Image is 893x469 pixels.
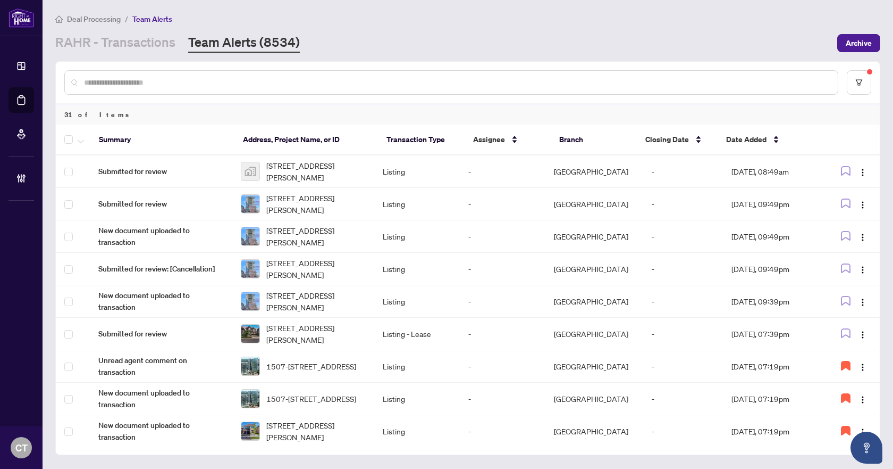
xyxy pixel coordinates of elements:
span: [STREET_ADDRESS][PERSON_NAME] [266,322,366,345]
button: Logo [854,260,871,277]
td: Listing [374,253,460,285]
img: thumbnail-img [241,292,259,310]
img: thumbnail-img [241,357,259,375]
span: Submitted for review [98,166,224,177]
span: New document uploaded to transaction [98,290,224,313]
span: Archive [846,35,872,52]
td: [GEOGRAPHIC_DATA] [545,285,643,318]
img: Logo [858,298,867,307]
button: Logo [854,390,871,407]
td: Listing [374,188,460,220]
span: 1507-[STREET_ADDRESS] [266,360,356,372]
td: - [643,220,723,253]
td: - [643,318,723,350]
td: - [460,220,545,253]
button: Logo [854,325,871,342]
td: [GEOGRAPHIC_DATA] [545,383,643,415]
span: filter [855,79,863,86]
td: - [460,318,545,350]
span: [STREET_ADDRESS][PERSON_NAME] [266,225,366,248]
button: filter [847,70,871,95]
img: Logo [858,428,867,437]
span: Deal Processing [67,14,121,24]
td: Listing [374,350,460,383]
img: Logo [858,363,867,372]
td: - [460,253,545,285]
img: thumbnail-img [241,390,259,408]
td: - [643,383,723,415]
td: - [460,155,545,188]
td: - [460,383,545,415]
td: Listing [374,415,460,448]
a: Team Alerts (8534) [188,34,300,53]
li: / [125,13,128,25]
button: Archive [837,34,880,52]
td: Listing - Lease [374,318,460,350]
td: - [460,415,545,448]
button: Logo [854,228,871,245]
a: RAHR - Transactions [55,34,175,53]
td: [GEOGRAPHIC_DATA] [545,350,643,383]
td: [DATE], 08:49am [723,155,825,188]
td: [GEOGRAPHIC_DATA] [545,318,643,350]
img: thumbnail-img [241,162,259,180]
td: - [643,188,723,220]
button: Logo [854,423,871,440]
span: New document uploaded to transaction [98,387,224,410]
td: [DATE], 07:39pm [723,318,825,350]
span: New document uploaded to transaction [98,225,224,248]
td: - [643,253,723,285]
span: Submitted for review: [Cancellation] [98,263,224,275]
img: thumbnail-img [241,195,259,213]
td: [DATE], 09:49pm [723,220,825,253]
td: [GEOGRAPHIC_DATA] [545,253,643,285]
img: thumbnail-img [241,422,259,440]
img: Logo [858,396,867,404]
button: Logo [854,163,871,180]
span: [STREET_ADDRESS][PERSON_NAME] [266,257,366,281]
span: Date Added [726,134,766,145]
td: [GEOGRAPHIC_DATA] [545,155,643,188]
span: [STREET_ADDRESS][PERSON_NAME] [266,160,366,183]
img: Logo [858,233,867,242]
span: Assignee [473,134,505,145]
td: - [643,155,723,188]
img: thumbnail-img [241,260,259,278]
img: Logo [858,266,867,274]
span: 1507-[STREET_ADDRESS] [266,393,356,405]
th: Summary [90,125,234,155]
span: New document uploaded to transaction [98,419,224,443]
img: Logo [858,168,867,177]
span: [STREET_ADDRESS][PERSON_NAME] [266,290,366,313]
span: Closing Date [645,134,689,145]
span: Team Alerts [132,14,172,24]
td: [DATE], 09:39pm [723,285,825,318]
button: Logo [854,293,871,310]
th: Transaction Type [378,125,464,155]
span: CT [15,440,28,455]
td: [DATE], 07:19pm [723,415,825,448]
td: Listing [374,155,460,188]
td: - [460,285,545,318]
span: Submitted for review [98,198,224,210]
button: Logo [854,358,871,375]
td: [DATE], 09:49pm [723,188,825,220]
td: - [643,285,723,318]
td: Listing [374,285,460,318]
td: [DATE], 07:19pm [723,383,825,415]
span: Submitted for review [98,328,224,340]
th: Branch [551,125,637,155]
span: Unread agent comment on transaction [98,355,224,378]
td: [GEOGRAPHIC_DATA] [545,220,643,253]
th: Date Added [718,125,821,155]
td: - [643,350,723,383]
th: Assignee [465,125,551,155]
img: logo [9,8,34,28]
td: - [460,188,545,220]
span: [STREET_ADDRESS][PERSON_NAME] [266,419,366,443]
td: [DATE], 09:49pm [723,253,825,285]
th: Closing Date [637,125,718,155]
button: Logo [854,195,871,212]
th: Address, Project Name, or ID [234,125,378,155]
td: [GEOGRAPHIC_DATA] [545,415,643,448]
